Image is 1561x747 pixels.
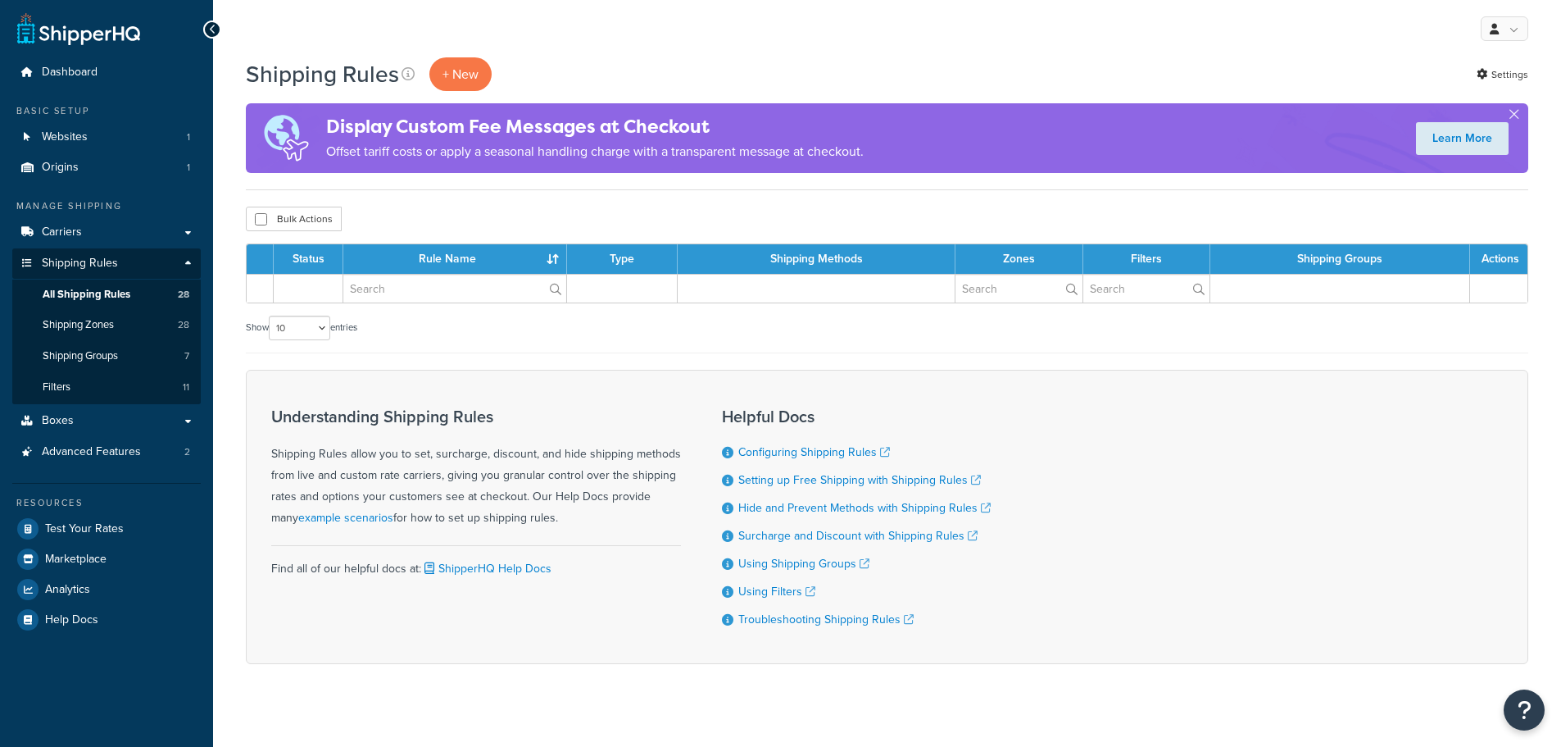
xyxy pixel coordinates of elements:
[42,257,118,271] span: Shipping Rules
[12,406,201,436] a: Boxes
[298,509,393,526] a: example scenarios
[12,605,201,635] a: Help Docs
[12,372,201,403] a: Filters 11
[178,288,189,302] span: 28
[178,318,189,332] span: 28
[45,613,98,627] span: Help Docs
[12,372,201,403] li: Filters
[12,437,201,467] a: Advanced Features 2
[43,349,118,363] span: Shipping Groups
[1470,244,1527,274] th: Actions
[1083,244,1210,274] th: Filters
[12,248,201,279] a: Shipping Rules
[1416,122,1509,155] a: Learn More
[12,280,201,310] li: All Shipping Rules
[12,437,201,467] li: Advanced Features
[43,380,70,394] span: Filters
[246,58,399,90] h1: Shipping Rules
[42,130,88,144] span: Websites
[12,514,201,544] a: Test Your Rates
[12,341,201,371] li: Shipping Groups
[45,522,124,536] span: Test Your Rates
[326,140,864,163] p: Offset tariff costs or apply a seasonal handling charge with a transparent message at checkout.
[42,445,141,459] span: Advanced Features
[271,408,681,529] div: Shipping Rules allow you to set, surcharge, discount, and hide shipping methods from live and cus...
[343,244,567,274] th: Rule Name
[738,444,890,461] a: Configuring Shipping Rules
[271,408,681,426] h3: Understanding Shipping Rules
[567,244,678,274] th: Type
[326,113,864,140] h4: Display Custom Fee Messages at Checkout
[45,553,107,567] span: Marketplace
[343,275,566,303] input: Search
[12,217,201,248] a: Carriers
[43,318,114,332] span: Shipping Zones
[246,207,342,231] button: Bulk Actions
[12,122,201,153] a: Websites 1
[12,122,201,153] li: Websites
[12,310,201,340] a: Shipping Zones 28
[184,349,189,363] span: 7
[269,316,330,340] select: Showentries
[738,611,914,628] a: Troubleshooting Shipping Rules
[1477,63,1528,86] a: Settings
[1083,275,1209,303] input: Search
[187,130,190,144] span: 1
[12,153,201,183] li: Origins
[12,57,201,88] a: Dashboard
[738,527,978,544] a: Surcharge and Discount with Shipping Rules
[1210,244,1470,274] th: Shipping Groups
[42,414,74,428] span: Boxes
[12,199,201,213] div: Manage Shipping
[42,225,82,239] span: Carriers
[246,103,326,173] img: duties-banner-06bc72dcb5fe05cb3f9472aba00be2ae8eb53ab6f0d8bb03d382ba314ac3c341.png
[429,57,492,91] p: + New
[271,545,681,580] div: Find all of our helpful docs at:
[12,104,201,118] div: Basic Setup
[12,575,201,604] a: Analytics
[187,161,190,175] span: 1
[43,288,130,302] span: All Shipping Rules
[42,66,98,80] span: Dashboard
[12,280,201,310] a: All Shipping Rules 28
[12,153,201,183] a: Origins 1
[738,499,991,517] a: Hide and Prevent Methods with Shipping Rules
[738,471,981,489] a: Setting up Free Shipping with Shipping Rules
[678,244,955,274] th: Shipping Methods
[722,408,991,426] h3: Helpful Docs
[12,310,201,340] li: Shipping Zones
[12,248,201,404] li: Shipping Rules
[183,380,189,394] span: 11
[1504,690,1545,731] button: Open Resource Center
[955,244,1083,274] th: Zones
[42,161,79,175] span: Origins
[955,275,1082,303] input: Search
[274,244,343,274] th: Status
[184,445,190,459] span: 2
[12,544,201,574] a: Marketplace
[246,316,357,340] label: Show entries
[738,555,869,572] a: Using Shipping Groups
[45,583,90,597] span: Analytics
[738,583,815,600] a: Using Filters
[12,341,201,371] a: Shipping Groups 7
[421,560,551,577] a: ShipperHQ Help Docs
[17,12,140,45] a: ShipperHQ Home
[12,496,201,510] div: Resources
